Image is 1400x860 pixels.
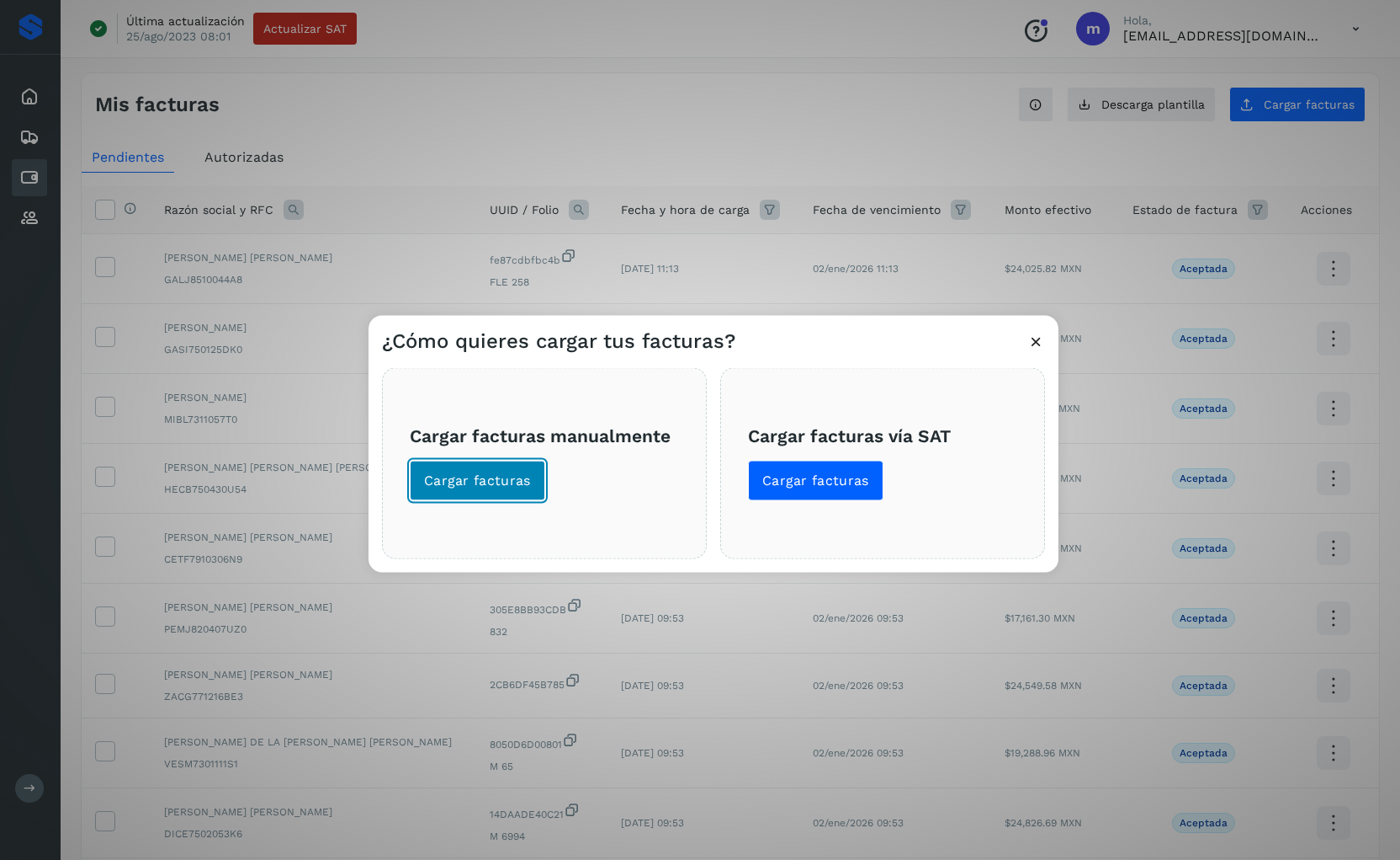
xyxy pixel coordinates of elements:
button: Cargar facturas [748,460,883,500]
h3: Cargar facturas manualmente [410,425,679,446]
button: Cargar facturas [410,460,545,500]
h3: ¿Cómo quieres cargar tus facturas? [382,329,735,353]
h3: Cargar facturas vía SAT [748,425,1017,446]
span: Cargar facturas [762,471,869,489]
span: Cargar facturas [424,471,531,489]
